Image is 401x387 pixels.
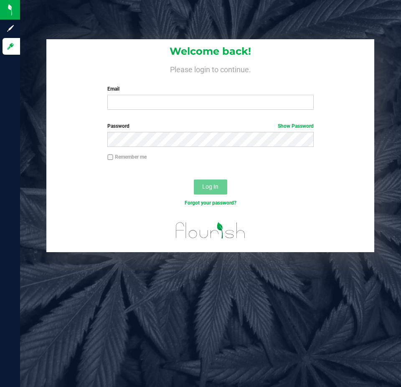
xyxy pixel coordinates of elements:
[202,183,218,190] span: Log In
[107,123,129,129] span: Password
[6,42,15,51] inline-svg: Log in
[107,153,147,161] label: Remember me
[107,85,313,93] label: Email
[185,200,236,206] a: Forgot your password?
[170,215,251,245] img: flourish_logo.svg
[46,63,374,73] h4: Please login to continue.
[46,46,374,57] h1: Welcome back!
[6,24,15,33] inline-svg: Sign up
[278,123,314,129] a: Show Password
[107,154,113,160] input: Remember me
[194,180,227,195] button: Log In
